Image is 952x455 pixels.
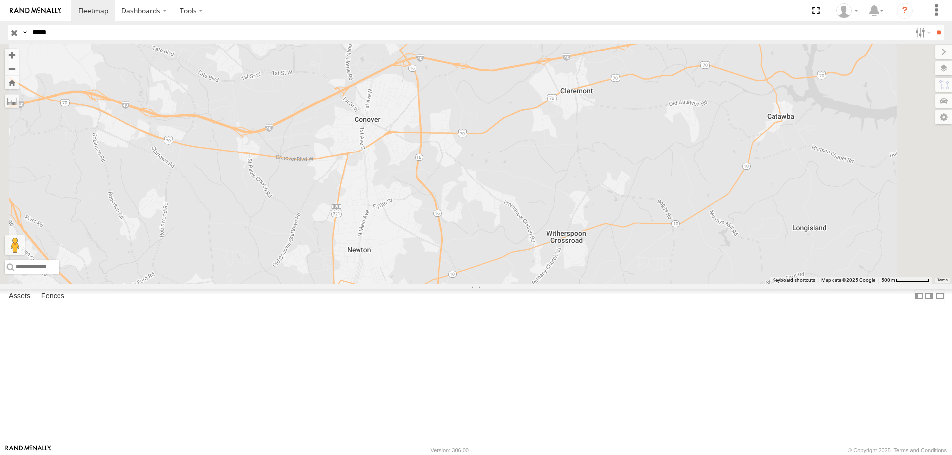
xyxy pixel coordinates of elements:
img: rand-logo.svg [10,7,61,14]
a: Terms [937,278,948,282]
a: Terms and Conditions [894,447,947,453]
button: Zoom out [5,62,19,76]
div: © Copyright 2025 - [848,447,947,453]
label: Dock Summary Table to the Left [914,289,924,303]
button: Zoom Home [5,76,19,89]
i: ? [897,3,913,19]
label: Assets [4,289,35,303]
label: Hide Summary Table [935,289,945,303]
span: 500 m [881,277,895,283]
div: Version: 306.00 [431,447,469,453]
a: Visit our Website [5,445,51,455]
div: Zack Abernathy [833,3,862,18]
button: Drag Pegman onto the map to open Street View [5,235,25,255]
label: Measure [5,94,19,108]
button: Keyboard shortcuts [773,277,815,284]
span: Map data ©2025 Google [821,277,875,283]
label: Fences [36,289,69,303]
button: Map Scale: 500 m per 64 pixels [878,277,932,284]
label: Search Query [21,25,29,40]
button: Zoom in [5,49,19,62]
label: Dock Summary Table to the Right [924,289,934,303]
label: Search Filter Options [911,25,933,40]
label: Map Settings [935,110,952,124]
